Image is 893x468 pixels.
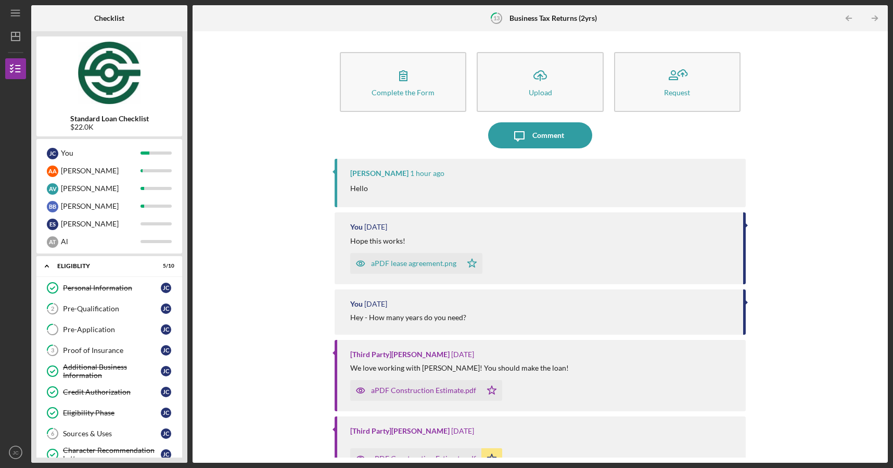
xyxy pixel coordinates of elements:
div: A V [47,183,58,195]
div: We love working with [PERSON_NAME]! You should make the loan! [350,364,569,372]
time: 2025-07-08 20:16 [451,427,474,435]
div: [PERSON_NAME] [350,169,409,178]
div: J C [161,366,171,376]
div: J C [47,148,58,159]
a: 3Proof of InsuranceJC [42,340,177,361]
div: Hope this works! [350,237,405,245]
tspan: 6 [51,431,55,437]
a: 2Pre-QualificationJC [42,298,177,319]
div: J C [161,387,171,397]
div: A T [47,236,58,248]
div: Al [61,233,141,250]
div: J C [161,303,171,314]
div: A A [47,166,58,177]
div: Personal Information [63,284,161,292]
button: aPDF Construction Estimate.pdf [350,380,502,401]
time: 2025-07-30 15:37 [451,350,474,359]
div: Eligibility Phase [63,409,161,417]
div: Upload [529,88,552,96]
button: aPDF lease agreement.png [350,253,482,274]
button: Complete the Form [340,52,466,112]
button: Request [614,52,741,112]
div: Proof of Insurance [63,346,161,355]
div: J C [161,449,171,460]
a: Eligibility PhaseJC [42,402,177,423]
div: J C [161,345,171,356]
img: Product logo [36,42,182,104]
a: Personal InformationJC [42,277,177,298]
div: [PERSON_NAME] [61,197,141,215]
tspan: 3 [51,347,54,354]
a: 6Sources & UsesJC [42,423,177,444]
div: aPDF Construction Estimate.pdf [371,386,476,395]
div: J C [161,408,171,418]
b: Checklist [94,14,124,22]
div: E S [47,219,58,230]
a: Pre-ApplicationJC [42,319,177,340]
time: 2025-08-21 20:21 [364,300,387,308]
div: J C [161,283,171,293]
time: 2025-08-21 21:03 [364,223,387,231]
b: Standard Loan Checklist [70,115,149,123]
div: B B [47,201,58,212]
div: You [61,144,141,162]
div: Character Recommendation Letter [63,446,161,463]
div: You [350,300,363,308]
div: Comment [532,122,564,148]
div: Pre-Application [63,325,161,334]
div: aPDF lease agreement.png [371,259,456,268]
a: [PERSON_NAME] [391,426,450,435]
div: [PERSON_NAME] [61,162,141,180]
div: Request [664,88,690,96]
tspan: 2 [51,306,54,312]
button: Comment [488,122,592,148]
div: J C [161,428,171,439]
div: Credit Authorization [63,388,161,396]
div: Eligiblity [57,263,148,269]
div: Complete the Form [372,88,435,96]
div: $22.0K [70,123,149,131]
div: Additional Business Information [63,363,161,380]
div: Pre-Qualification [63,305,161,313]
a: Credit AuthorizationJC [42,382,177,402]
b: Business Tax Returns (2yrs) [509,14,597,22]
time: 2025-09-15 19:35 [410,169,444,178]
div: aPDF Construction Estimate.pdf [371,454,476,463]
button: JC [5,442,26,463]
a: Additional Business InformationJC [42,361,177,382]
div: [PERSON_NAME] [61,180,141,197]
div: [Third Party] [350,350,450,359]
div: 5 / 10 [156,263,174,269]
a: Character Recommendation LetterJC [42,444,177,465]
text: JC [12,450,19,456]
div: J C [161,324,171,335]
a: [PERSON_NAME] [391,350,450,359]
div: Hey - How many years do you need? [350,313,466,322]
button: Upload [477,52,603,112]
div: [Third Party] [350,427,450,435]
p: Hello [350,183,368,194]
div: You [350,223,363,231]
div: [PERSON_NAME] [61,215,141,233]
div: Sources & Uses [63,429,161,438]
tspan: 13 [493,15,499,21]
